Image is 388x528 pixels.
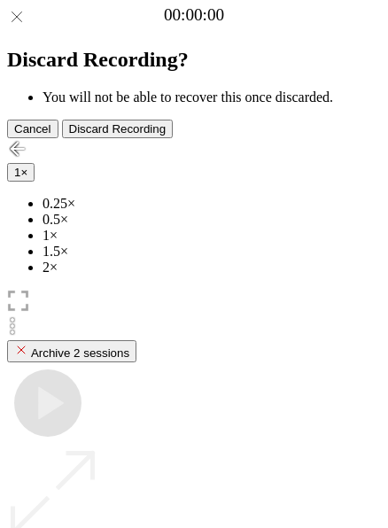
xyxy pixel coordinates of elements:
span: 1 [14,166,20,179]
button: Archive 2 sessions [7,340,136,362]
li: 0.25× [43,196,381,212]
li: 2× [43,260,381,276]
li: 1.5× [43,244,381,260]
button: Discard Recording [62,120,174,138]
li: 0.5× [43,212,381,228]
h2: Discard Recording? [7,48,381,72]
li: 1× [43,228,381,244]
button: Cancel [7,120,58,138]
a: 00:00:00 [164,5,224,25]
li: You will not be able to recover this once discarded. [43,89,381,105]
div: Archive 2 sessions [14,343,129,360]
button: 1× [7,163,35,182]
